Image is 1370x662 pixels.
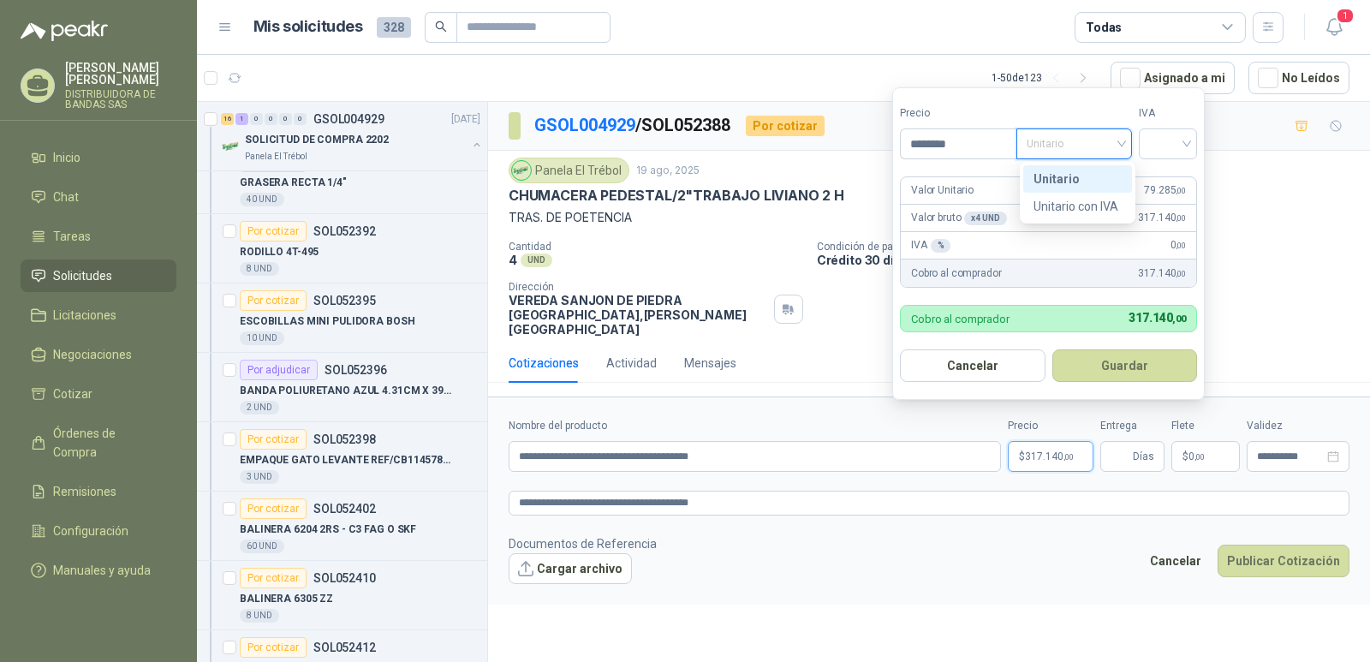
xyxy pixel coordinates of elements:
[221,113,234,125] div: 16
[509,253,517,267] p: 4
[1171,418,1240,434] label: Flete
[1023,165,1132,193] div: Unitario
[197,492,487,561] a: Por cotizarSOL052402BALINERA 6204 2RS - C3 FAG O SKF60 UND
[1025,451,1074,462] span: 317.140
[240,313,415,330] p: ESCOBILLAS MINI PULIDORA BOSH
[197,283,487,353] a: Por cotizarSOL052395ESCOBILLAS MINI PULIDORA BOSH10 UND
[900,105,1016,122] label: Precio
[509,534,657,553] p: Documentos de Referencia
[746,116,825,136] div: Por cotizar
[240,609,279,623] div: 8 UND
[313,641,376,653] p: SOL052412
[636,163,700,179] p: 19 ago, 2025
[1111,62,1235,94] button: Asignado a mi
[221,136,241,157] img: Company Logo
[197,145,487,214] a: Por cotizarSOL052389GRASERA RECTA 1/4"40 UND
[21,220,176,253] a: Tareas
[1008,418,1093,434] label: Precio
[1023,193,1132,220] div: Unitario con IVA
[240,360,318,380] div: Por adjudicar
[245,132,389,148] p: SOLICITUD DE COMPRA 2202
[606,354,657,373] div: Actividad
[1248,62,1349,94] button: No Leídos
[1188,451,1205,462] span: 0
[240,522,416,538] p: BALINERA 6204 2RS - C3 FAG O SKF
[1319,12,1349,43] button: 1
[509,208,1349,227] p: TRAS. DE POETENCIA
[1033,197,1122,216] div: Unitario con IVA
[1100,418,1164,434] label: Entrega
[240,193,284,206] div: 40 UND
[21,21,108,41] img: Logo peakr
[21,554,176,587] a: Manuales y ayuda
[509,187,844,205] p: CHUMACERA PEDESTAL/2"TRABAJO LIVIANO 2 H
[534,112,732,139] p: / SOL052388
[313,225,376,237] p: SOL052392
[240,452,453,468] p: EMPAQUE GATO LEVANTE REF/CB11457801 ALZADORA 1850
[1129,311,1186,325] span: 317.140
[911,210,1007,226] p: Valor bruto
[240,568,307,588] div: Por cotizar
[21,299,176,331] a: Licitaciones
[684,354,736,373] div: Mensajes
[911,237,950,253] p: IVA
[21,259,176,292] a: Solicitudes
[1027,131,1122,157] span: Unitario
[240,498,307,519] div: Por cotizar
[1171,441,1240,472] p: $ 0,00
[313,572,376,584] p: SOL052410
[911,265,1001,282] p: Cobro al comprador
[509,158,629,183] div: Panela El Trébol
[279,113,292,125] div: 0
[1139,105,1197,122] label: IVA
[509,241,803,253] p: Cantidad
[253,15,363,39] h1: Mis solicitudes
[53,306,116,325] span: Licitaciones
[53,227,91,246] span: Tareas
[294,113,307,125] div: 0
[992,64,1097,92] div: 1 - 50 de 123
[197,422,487,492] a: Por cotizarSOL052398EMPAQUE GATO LEVANTE REF/CB11457801 ALZADORA 18503 UND
[221,109,484,164] a: 16 1 0 0 0 0 GSOL004929[DATE] Company LogoSOLICITUD DE COMPRA 2202Panela El Trébol
[1138,210,1186,226] span: 317.140
[240,383,453,399] p: BANDA POLIURETANO AZUL 4.31CM X 39CM ANC
[911,313,1010,325] p: Cobro al comprador
[1218,545,1349,577] button: Publicar Cotización
[21,181,176,213] a: Chat
[21,338,176,371] a: Negociaciones
[512,161,531,180] img: Company Logo
[53,148,80,167] span: Inicio
[435,21,447,33] span: search
[240,262,279,276] div: 8 UND
[240,290,307,311] div: Por cotizar
[240,175,347,191] p: GRASERA RECTA 1/4"
[197,561,487,630] a: Por cotizarSOL052410BALINERA 6305 ZZ8 UND
[240,401,279,414] div: 2 UND
[900,349,1045,382] button: Cancelar
[21,141,176,174] a: Inicio
[1133,442,1154,471] span: Días
[313,503,376,515] p: SOL052402
[235,113,248,125] div: 1
[53,482,116,501] span: Remisiones
[53,385,92,403] span: Cotizar
[313,295,376,307] p: SOL052395
[1138,265,1186,282] span: 317.140
[245,150,307,164] p: Panela El Trébol
[377,17,411,38] span: 328
[265,113,277,125] div: 0
[325,364,387,376] p: SOL052396
[65,89,176,110] p: DISTRIBUIDORA DE BANDAS SAS
[911,182,974,199] p: Valor Unitario
[197,353,487,422] a: Por adjudicarSOL052396BANDA POLIURETANO AZUL 4.31CM X 39CM ANC2 UND
[1063,452,1074,462] span: ,00
[53,345,132,364] span: Negociaciones
[451,111,480,128] p: [DATE]
[197,214,487,283] a: Por cotizarSOL052392RODILLO 4T-4958 UND
[240,470,279,484] div: 3 UND
[1170,237,1186,253] span: 0
[65,62,176,86] p: [PERSON_NAME] [PERSON_NAME]
[53,266,112,285] span: Solicitudes
[509,354,579,373] div: Cotizaciones
[313,113,384,125] p: GSOL004929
